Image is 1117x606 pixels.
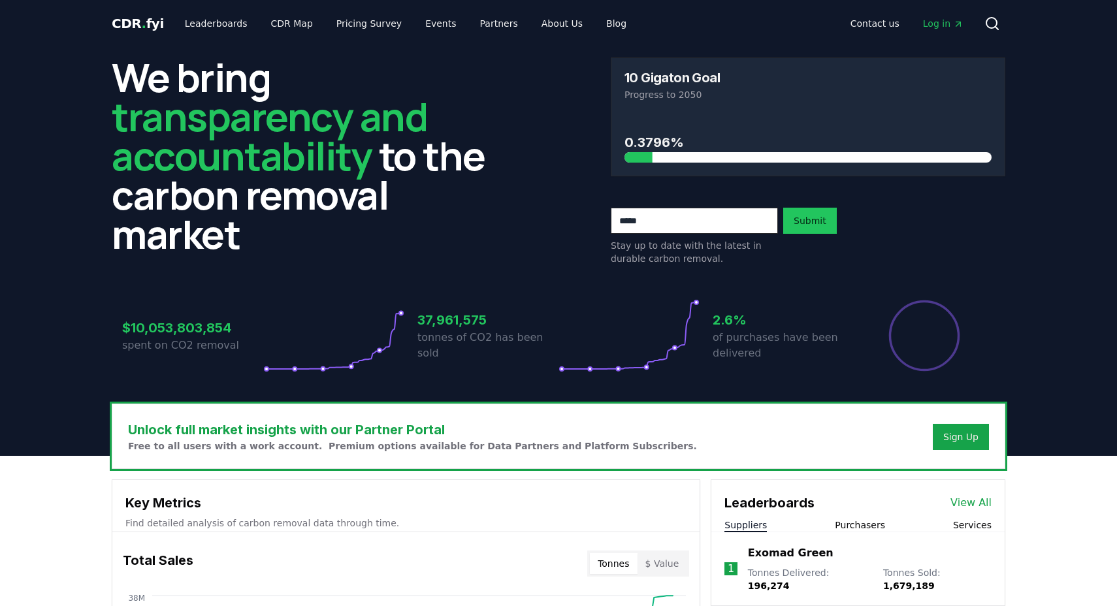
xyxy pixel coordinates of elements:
button: Tonnes [590,553,637,574]
a: About Us [531,12,593,35]
h2: We bring to the carbon removal market [112,57,506,253]
p: spent on CO2 removal [122,338,263,353]
p: Free to all users with a work account. Premium options available for Data Partners and Platform S... [128,439,697,453]
p: tonnes of CO2 has been sold [417,330,558,361]
tspan: 38M [128,594,145,603]
h3: 2.6% [713,310,854,330]
div: Percentage of sales delivered [888,299,961,372]
span: 196,274 [748,581,790,591]
p: Progress to 2050 [624,88,992,101]
a: Pricing Survey [326,12,412,35]
h3: Leaderboards [724,493,815,513]
a: Events [415,12,466,35]
button: Purchasers [835,518,885,532]
span: . [142,16,146,31]
a: Exomad Green [748,545,834,561]
a: Log in [913,12,974,35]
a: Partners [470,12,528,35]
button: Submit [783,208,837,234]
h3: Key Metrics [125,493,687,513]
a: CDR.fyi [112,14,164,33]
button: Services [953,518,992,532]
button: $ Value [638,553,687,574]
span: Log in [923,17,963,30]
h3: $10,053,803,854 [122,318,263,338]
a: Leaderboards [174,12,258,35]
p: Find detailed analysis of carbon removal data through time. [125,517,687,530]
a: Contact us [840,12,910,35]
p: Stay up to date with the latest in durable carbon removal. [611,239,778,265]
h3: 37,961,575 [417,310,558,330]
a: Sign Up [943,430,979,443]
p: Tonnes Delivered : [748,566,870,592]
p: 1 [728,561,734,577]
h3: 10 Gigaton Goal [624,71,720,84]
h3: 0.3796% [624,133,992,152]
h3: Total Sales [123,550,193,577]
h3: Unlock full market insights with our Partner Portal [128,420,697,439]
a: CDR Map [261,12,323,35]
span: transparency and accountability [112,89,427,182]
a: View All [950,495,992,511]
button: Suppliers [724,518,767,532]
p: Tonnes Sold : [883,566,992,592]
span: CDR fyi [112,16,164,31]
span: 1,679,189 [883,581,935,591]
button: Sign Up [933,424,989,450]
p: of purchases have been delivered [713,330,854,361]
nav: Main [174,12,637,35]
a: Blog [596,12,637,35]
nav: Main [840,12,974,35]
